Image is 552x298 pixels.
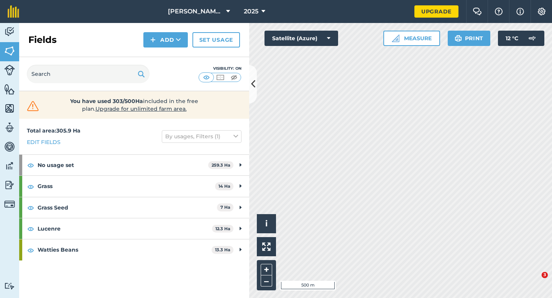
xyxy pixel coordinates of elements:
[95,105,187,112] span: Upgrade for unlimited farm area.
[70,98,143,105] strong: You have used 303/500Ha
[27,203,34,212] img: svg+xml;base64,PHN2ZyB4bWxucz0iaHR0cDovL3d3dy53My5vcmcvMjAwMC9zdmciIHdpZHRoPSIxOCIgaGVpZ2h0PSIyNC...
[261,264,272,275] button: +
[215,226,230,231] strong: 12.3 Ha
[4,103,15,114] img: svg+xml;base64,PHN2ZyB4bWxucz0iaHR0cDovL3d3dy53My5vcmcvMjAwMC9zdmciIHdpZHRoPSI1NiIgaGVpZ2h0PSI2MC...
[215,74,225,81] img: svg+xml;base64,PHN2ZyB4bWxucz0iaHR0cDovL3d3dy53My5vcmcvMjAwMC9zdmciIHdpZHRoPSI1MCIgaGVpZ2h0PSI0MC...
[138,69,145,79] img: svg+xml;base64,PHN2ZyB4bWxucz0iaHR0cDovL3d3dy53My5vcmcvMjAwMC9zdmciIHdpZHRoPSIxOSIgaGVpZ2h0PSIyNC...
[19,218,249,239] div: Lucenre12.3 Ha
[4,45,15,57] img: svg+xml;base64,PHN2ZyB4bWxucz0iaHR0cDovL3d3dy53My5vcmcvMjAwMC9zdmciIHdpZHRoPSI1NiIgaGVpZ2h0PSI2MC...
[19,176,249,196] div: Grass14 Ha
[27,160,34,170] img: svg+xml;base64,PHN2ZyB4bWxucz0iaHR0cDovL3d3dy53My5vcmcvMjAwMC9zdmciIHdpZHRoPSIxOCIgaGVpZ2h0PSIyNC...
[212,162,230,168] strong: 259.3 Ha
[219,183,230,189] strong: 14 Ha
[414,5,458,18] a: Upgrade
[8,5,19,18] img: fieldmargin Logo
[19,197,249,218] div: Grass Seed7 Ha
[28,34,57,46] h2: Fields
[4,179,15,191] img: svg+xml;base64,PD94bWwgdmVyc2lvbj0iMS4wIiBlbmNvZGluZz0idXRmLTgiPz4KPCEtLSBHZW5lcmF0b3I6IEFkb2JlIE...
[4,160,15,172] img: svg+xml;base64,PD94bWwgdmVyc2lvbj0iMS4wIiBlbmNvZGluZz0idXRmLTgiPz4KPCEtLSBHZW5lcmF0b3I6IEFkb2JlIE...
[473,8,482,15] img: Two speech bubbles overlapping with the left bubble in the forefront
[4,84,15,95] img: svg+xml;base64,PHN2ZyB4bWxucz0iaHR0cDovL3d3dy53My5vcmcvMjAwMC9zdmciIHdpZHRoPSI1NiIgaGVpZ2h0PSI2MC...
[143,32,188,47] button: Add
[229,74,239,81] img: svg+xml;base64,PHN2ZyB4bWxucz0iaHR0cDovL3d3dy53My5vcmcvMjAwMC9zdmciIHdpZHRoPSI1MCIgaGVpZ2h0PSI0MC...
[542,272,548,278] span: 3
[264,31,338,46] button: Satellite (Azure)
[4,282,15,290] img: svg+xml;base64,PD94bWwgdmVyc2lvbj0iMS4wIiBlbmNvZGluZz0idXRmLTgiPz4KPCEtLSBHZW5lcmF0b3I6IEFkb2JlIE...
[202,74,211,81] img: svg+xml;base64,PHN2ZyB4bWxucz0iaHR0cDovL3d3dy53My5vcmcvMjAwMC9zdmciIHdpZHRoPSI1MCIgaGVpZ2h0PSI0MC...
[516,7,524,16] img: svg+xml;base64,PHN2ZyB4bWxucz0iaHR0cDovL3d3dy53My5vcmcvMjAwMC9zdmciIHdpZHRoPSIxNyIgaGVpZ2h0PSIxNy...
[19,155,249,175] div: No usage set259.3 Ha
[4,199,15,210] img: svg+xml;base64,PD94bWwgdmVyc2lvbj0iMS4wIiBlbmNvZGluZz0idXRmLTgiPz4KPCEtLSBHZW5lcmF0b3I6IEFkb2JlIE...
[27,65,149,83] input: Search
[150,35,156,44] img: svg+xml;base64,PHN2ZyB4bWxucz0iaHR0cDovL3d3dy53My5vcmcvMjAwMC9zdmciIHdpZHRoPSIxNCIgaGVpZ2h0PSIyNC...
[199,65,242,72] div: Visibility: On
[27,224,34,233] img: svg+xml;base64,PHN2ZyB4bWxucz0iaHR0cDovL3d3dy53My5vcmcvMjAwMC9zdmciIHdpZHRoPSIxOCIgaGVpZ2h0PSIyNC...
[265,219,268,228] span: i
[257,214,276,233] button: i
[526,272,544,290] iframe: Intercom live chat
[455,34,462,43] img: svg+xml;base64,PHN2ZyB4bWxucz0iaHR0cDovL3d3dy53My5vcmcvMjAwMC9zdmciIHdpZHRoPSIxOSIgaGVpZ2h0PSIyNC...
[19,239,249,260] div: Watties Beans13.3 Ha
[383,31,440,46] button: Measure
[220,205,230,210] strong: 7 Ha
[4,122,15,133] img: svg+xml;base64,PD94bWwgdmVyc2lvbj0iMS4wIiBlbmNvZGluZz0idXRmLTgiPz4KPCEtLSBHZW5lcmF0b3I6IEFkb2JlIE...
[498,31,544,46] button: 12 °C
[192,32,240,47] a: Set usage
[27,182,34,191] img: svg+xml;base64,PHN2ZyB4bWxucz0iaHR0cDovL3d3dy53My5vcmcvMjAwMC9zdmciIHdpZHRoPSIxOCIgaGVpZ2h0PSIyNC...
[244,7,258,16] span: 2025
[27,127,80,134] strong: Total area : 305.9 Ha
[25,97,243,113] a: You have used 303/500Haincluded in the free plan.Upgrade for unlimited farm area.
[38,155,208,175] strong: No usage set
[261,275,272,287] button: –
[4,26,15,38] img: svg+xml;base64,PD94bWwgdmVyc2lvbj0iMS4wIiBlbmNvZGluZz0idXRmLTgiPz4KPCEtLSBHZW5lcmF0b3I6IEFkb2JlIE...
[38,218,212,239] strong: Lucenre
[162,130,242,142] button: By usages, Filters (1)
[215,247,230,252] strong: 13.3 Ha
[494,8,503,15] img: A question mark icon
[524,31,540,46] img: svg+xml;base64,PD94bWwgdmVyc2lvbj0iMS4wIiBlbmNvZGluZz0idXRmLTgiPz4KPCEtLSBHZW5lcmF0b3I6IEFkb2JlIE...
[27,246,34,255] img: svg+xml;base64,PHN2ZyB4bWxucz0iaHR0cDovL3d3dy53My5vcmcvMjAwMC9zdmciIHdpZHRoPSIxOCIgaGVpZ2h0PSIyNC...
[38,176,215,196] strong: Grass
[537,8,546,15] img: A cog icon
[392,34,399,42] img: Ruler icon
[262,242,271,251] img: Four arrows, one pointing top left, one top right, one bottom right and the last bottom left
[38,197,217,218] strong: Grass Seed
[25,100,41,112] img: svg+xml;base64,PHN2ZyB4bWxucz0iaHR0cDovL3d3dy53My5vcmcvMjAwMC9zdmciIHdpZHRoPSIzMiIgaGVpZ2h0PSIzMC...
[53,97,216,113] span: included in the free plan .
[448,31,491,46] button: Print
[4,65,15,75] img: svg+xml;base64,PD94bWwgdmVyc2lvbj0iMS4wIiBlbmNvZGluZz0idXRmLTgiPz4KPCEtLSBHZW5lcmF0b3I6IEFkb2JlIE...
[168,7,223,16] span: [PERSON_NAME] & Sons Farming LTD
[506,31,518,46] span: 12 ° C
[27,138,61,146] a: Edit fields
[4,141,15,152] img: svg+xml;base64,PD94bWwgdmVyc2lvbj0iMS4wIiBlbmNvZGluZz0idXRmLTgiPz4KPCEtLSBHZW5lcmF0b3I6IEFkb2JlIE...
[38,239,212,260] strong: Watties Beans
